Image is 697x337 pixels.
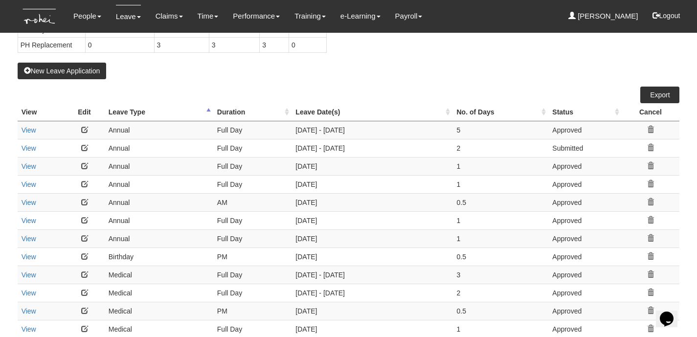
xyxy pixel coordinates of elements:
[22,180,36,188] a: View
[452,284,548,302] td: 2
[260,37,289,52] td: 3
[18,103,65,121] th: View
[64,103,104,121] th: Edit
[548,266,621,284] td: Approved
[213,139,292,157] td: Full Day
[22,253,36,261] a: View
[18,37,85,52] td: PH Replacement
[105,103,213,121] th: Leave Type : activate to sort column descending
[452,121,548,139] td: 5
[105,139,213,157] td: Annual
[213,157,292,175] td: Full Day
[105,302,213,320] td: Medical
[105,284,213,302] td: Medical
[452,139,548,157] td: 2
[452,193,548,211] td: 0.5
[22,199,36,206] a: View
[73,5,101,27] a: People
[292,247,452,266] td: [DATE]
[213,193,292,211] td: AM
[105,247,213,266] td: Birthday
[292,266,452,284] td: [DATE] - [DATE]
[640,87,679,103] a: Export
[452,157,548,175] td: 1
[105,193,213,211] td: Annual
[213,284,292,302] td: Full Day
[548,139,621,157] td: Submitted
[452,247,548,266] td: 0.5
[646,4,687,27] button: Logout
[548,284,621,302] td: Approved
[22,217,36,225] a: View
[22,126,36,134] a: View
[22,307,36,315] a: View
[292,302,452,320] td: [DATE]
[209,37,260,52] td: 3
[18,63,107,79] button: New Leave Application
[213,121,292,139] td: Full Day
[105,266,213,284] td: Medical
[105,229,213,247] td: Annual
[213,302,292,320] td: PM
[452,229,548,247] td: 1
[22,235,36,243] a: View
[213,175,292,193] td: Full Day
[292,229,452,247] td: [DATE]
[452,103,548,121] th: No. of Days : activate to sort column ascending
[105,157,213,175] td: Annual
[154,37,209,52] td: 3
[198,5,219,27] a: Time
[22,289,36,297] a: View
[548,175,621,193] td: Approved
[233,5,280,27] a: Performance
[340,5,381,27] a: e-Learning
[294,5,326,27] a: Training
[548,157,621,175] td: Approved
[85,37,154,52] td: 0
[292,121,452,139] td: [DATE] - [DATE]
[213,266,292,284] td: Full Day
[156,5,183,27] a: Claims
[213,247,292,266] td: PM
[452,211,548,229] td: 1
[105,211,213,229] td: Annual
[548,103,621,121] th: Status : activate to sort column ascending
[548,247,621,266] td: Approved
[213,229,292,247] td: Full Day
[105,121,213,139] td: Annual
[105,175,213,193] td: Annual
[292,175,452,193] td: [DATE]
[548,121,621,139] td: Approved
[213,103,292,121] th: Duration : activate to sort column ascending
[548,302,621,320] td: Approved
[452,175,548,193] td: 1
[22,325,36,333] a: View
[22,144,36,152] a: View
[292,139,452,157] td: [DATE] - [DATE]
[395,5,423,27] a: Payroll
[452,266,548,284] td: 3
[292,193,452,211] td: [DATE]
[292,284,452,302] td: [DATE] - [DATE]
[548,229,621,247] td: Approved
[548,193,621,211] td: Approved
[22,271,36,279] a: View
[622,103,680,121] th: Cancel
[213,211,292,229] td: Full Day
[289,37,326,52] td: 0
[292,103,452,121] th: Leave Date(s) : activate to sort column ascending
[22,162,36,170] a: View
[452,302,548,320] td: 0.5
[292,157,452,175] td: [DATE]
[548,211,621,229] td: Approved
[116,5,141,28] a: Leave
[656,298,687,327] iframe: chat widget
[292,211,452,229] td: [DATE]
[568,5,638,27] a: [PERSON_NAME]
